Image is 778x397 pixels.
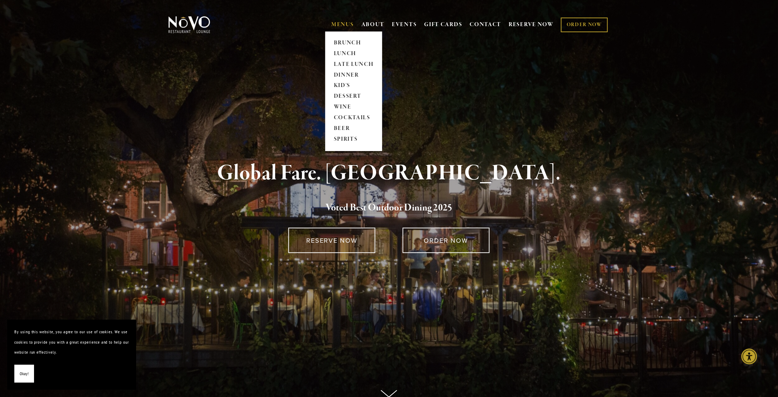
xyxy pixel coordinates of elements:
img: Novo Restaurant &amp; Lounge [167,16,212,34]
a: BRUNCH [331,38,376,48]
strong: Global Fare. [GEOGRAPHIC_DATA]. [217,160,561,187]
a: RESERVE NOW [509,18,554,32]
a: ABOUT [361,21,385,28]
a: DESSERT [331,91,376,102]
div: Accessibility Menu [741,349,757,364]
span: Okay! [20,369,29,379]
a: GIFT CARDS [424,18,462,32]
a: COCKTAILS [331,113,376,124]
a: SPIRITS [331,134,376,145]
p: By using this website, you agree to our use of cookies. We use cookies to provide you with a grea... [14,327,129,358]
a: LATE LUNCH [331,59,376,70]
a: KID'S [331,81,376,91]
a: EVENTS [392,21,417,28]
a: ORDER NOW [403,228,490,253]
a: Voted Best Outdoor Dining 202 [326,202,448,215]
a: MENUS [331,21,354,28]
a: RESERVE NOW [288,228,375,253]
a: BEER [331,124,376,134]
a: CONTACT [470,18,501,32]
a: DINNER [331,70,376,81]
section: Cookie banner [7,320,136,390]
button: Okay! [14,365,34,383]
h2: 5 [180,200,598,216]
a: LUNCH [331,48,376,59]
a: ORDER NOW [561,18,608,32]
a: WINE [331,102,376,113]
